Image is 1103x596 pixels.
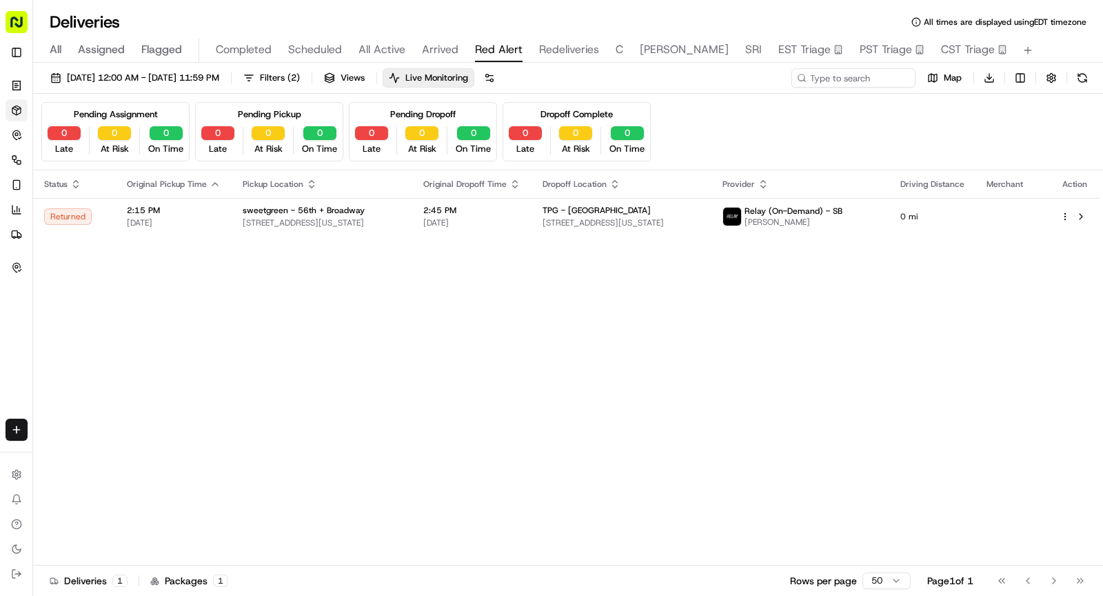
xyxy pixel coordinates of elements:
[611,126,644,140] button: 0
[408,143,436,155] span: At Risk
[216,41,272,58] span: Completed
[238,108,301,121] div: Pending Pickup
[44,68,225,88] button: [DATE] 12:00 AM - [DATE] 11:59 PM
[50,574,128,588] div: Deliveries
[74,108,158,121] div: Pending Assignment
[260,72,300,84] span: Filters
[509,126,542,140] button: 0
[287,72,300,84] span: ( 2 )
[745,217,842,228] span: [PERSON_NAME]
[562,143,590,155] span: At Risk
[475,41,523,58] span: Red Alert
[341,72,365,84] span: Views
[609,143,645,155] span: On Time
[1060,179,1089,190] div: Action
[195,102,343,161] div: Pending Pickup0Late0At Risk0On Time
[405,72,468,84] span: Live Monitoring
[503,102,651,161] div: Dropoff Complete0Late0At Risk0On Time
[243,217,401,228] span: [STREET_ADDRESS][US_STATE]
[127,217,221,228] span: [DATE]
[516,143,534,155] span: Late
[150,126,183,140] button: 0
[78,41,125,58] span: Assigned
[423,217,520,228] span: [DATE]
[213,575,228,587] div: 1
[616,41,623,58] span: C
[67,72,219,84] span: [DATE] 12:00 AM - [DATE] 11:59 PM
[358,41,405,58] span: All Active
[927,574,973,588] div: Page 1 of 1
[422,41,458,58] span: Arrived
[209,143,227,155] span: Late
[791,68,915,88] input: Type to search
[543,205,651,216] span: TPG - [GEOGRAPHIC_DATA]
[127,179,207,190] span: Original Pickup Time
[383,68,474,88] button: Live Monitoring
[900,211,964,222] span: 0 mi
[745,206,842,217] span: Relay (On-Demand) - SB
[355,126,388,140] button: 0
[243,205,365,216] span: sweetgreen - 56th + Broadway
[540,108,613,121] div: Dropoff Complete
[790,574,857,588] p: Rows per page
[924,17,1086,28] span: All times are displayed using EDT timezone
[405,126,438,140] button: 0
[745,41,762,58] span: SRI
[456,143,491,155] span: On Time
[302,143,337,155] span: On Time
[457,126,490,140] button: 0
[559,126,592,140] button: 0
[141,41,182,58] span: Flagged
[860,41,912,58] span: PST Triage
[237,68,306,88] button: Filters(2)
[423,205,520,216] span: 2:45 PM
[640,41,729,58] span: [PERSON_NAME]
[944,72,962,84] span: Map
[98,126,131,140] button: 0
[148,143,183,155] span: On Time
[941,41,995,58] span: CST Triage
[723,208,741,226] img: relay_logo_black.png
[50,11,120,33] h1: Deliveries
[986,179,1023,190] span: Merchant
[363,143,381,155] span: Late
[778,41,831,58] span: EST Triage
[50,41,61,58] span: All
[150,574,228,588] div: Packages
[1073,68,1092,88] button: Refresh
[288,41,342,58] span: Scheduled
[252,126,285,140] button: 0
[921,68,968,88] button: Map
[201,126,234,140] button: 0
[254,143,283,155] span: At Risk
[112,575,128,587] div: 1
[48,126,81,140] button: 0
[543,179,607,190] span: Dropoff Location
[318,68,371,88] button: Views
[55,143,73,155] span: Late
[900,179,964,190] span: Driving Distance
[539,41,599,58] span: Redeliveries
[349,102,497,161] div: Pending Dropoff0Late0At Risk0On Time
[423,179,507,190] span: Original Dropoff Time
[44,179,68,190] span: Status
[127,205,221,216] span: 2:15 PM
[390,108,456,121] div: Pending Dropoff
[543,217,700,228] span: [STREET_ADDRESS][US_STATE]
[303,126,336,140] button: 0
[243,179,303,190] span: Pickup Location
[722,179,755,190] span: Provider
[41,102,190,161] div: Pending Assignment0Late0At Risk0On Time
[101,143,129,155] span: At Risk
